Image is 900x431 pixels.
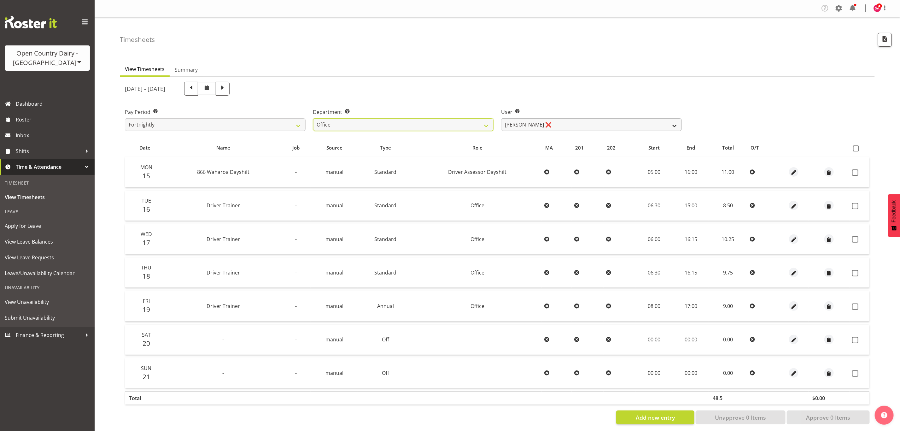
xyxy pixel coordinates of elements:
span: Driver Trainer [207,236,240,243]
span: - [295,202,297,209]
span: manual [325,303,343,310]
label: Department [313,108,494,116]
span: - [295,369,297,376]
span: 202 [607,144,616,151]
span: 15 [143,171,150,180]
span: Dashboard [16,99,91,109]
span: Submit Unavailability [5,313,90,322]
span: - [295,303,297,310]
span: 20 [143,339,150,348]
span: manual [325,236,343,243]
td: Standard [358,224,413,254]
td: Standard [358,257,413,288]
div: Open Country Dairy - [GEOGRAPHIC_DATA] [11,49,84,68]
td: 16:00 [673,157,709,187]
td: 16:15 [673,257,709,288]
span: - [295,336,297,343]
img: Rosterit website logo [5,16,57,28]
td: 17:00 [673,291,709,321]
span: - [295,236,297,243]
th: $0.00 [809,391,850,404]
span: Date [139,144,150,151]
td: Standard [358,191,413,221]
td: 11.00 [709,157,747,187]
a: Leave/Unavailability Calendar [2,265,93,281]
td: Off [358,358,413,388]
span: - [222,336,224,343]
span: 18 [143,272,150,280]
img: help-xxl-2.png [881,412,887,418]
div: Unavailability [2,281,93,294]
span: Total [722,144,734,151]
span: Apply for Leave [5,221,90,231]
span: Driver Trainer [207,269,240,276]
div: Leave [2,205,93,218]
span: Thu [141,264,151,271]
td: Standard [358,157,413,187]
span: O/T [751,144,759,151]
th: Total [125,391,165,404]
span: Driver Trainer [207,202,240,209]
span: Name [216,144,230,151]
span: manual [325,168,343,175]
span: Source [326,144,342,151]
td: 9.75 [709,257,747,288]
div: Timesheet [2,176,93,189]
td: 0.00 [709,325,747,355]
td: 10.25 [709,224,747,254]
span: View Leave Requests [5,253,90,262]
span: Office [470,269,484,276]
span: Approve 0 Items [806,413,850,422]
td: 06:00 [635,224,673,254]
button: Feedback - Show survey [888,194,900,237]
label: Pay Period [125,108,306,116]
span: Office [470,236,484,243]
img: stacey-allen7479.jpg [874,4,881,12]
span: 866 Waharoa Dayshift [197,168,249,175]
span: manual [325,336,343,343]
span: Job [292,144,300,151]
a: Apply for Leave [2,218,93,234]
span: Unapprove 0 Items [715,413,766,422]
span: Time & Attendance [16,162,82,172]
span: View Unavailability [5,297,90,307]
span: Driver Trainer [207,303,240,310]
span: End [687,144,695,151]
span: manual [325,369,343,376]
span: Sun [141,365,151,372]
span: 21 [143,372,150,381]
span: Feedback [891,200,897,222]
td: 00:00 [635,358,673,388]
span: manual [325,269,343,276]
span: manual [325,202,343,209]
span: 17 [143,238,150,247]
td: 06:30 [635,257,673,288]
span: Sat [142,331,151,338]
button: Export CSV [878,33,892,47]
span: - [295,269,297,276]
td: 00:00 [673,325,709,355]
td: 00:00 [635,325,673,355]
a: View Leave Requests [2,250,93,265]
td: 05:00 [635,157,673,187]
span: Type [380,144,391,151]
span: Shifts [16,146,82,156]
button: Add new entry [616,410,694,424]
span: Finance & Reporting [16,330,82,340]
span: MA [545,144,553,151]
label: User [501,108,682,116]
span: Office [470,202,484,209]
span: Roster [16,115,91,124]
span: Tue [142,197,151,204]
a: View Timesheets [2,189,93,205]
td: 9.00 [709,291,747,321]
td: 08:00 [635,291,673,321]
span: Fri [143,298,150,304]
span: Mon [140,164,152,171]
a: View Leave Balances [2,234,93,250]
h5: [DATE] - [DATE] [125,85,165,92]
span: 201 [575,144,584,151]
span: Wed [141,231,152,238]
span: Summary [175,66,198,74]
span: Add new entry [636,413,675,422]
